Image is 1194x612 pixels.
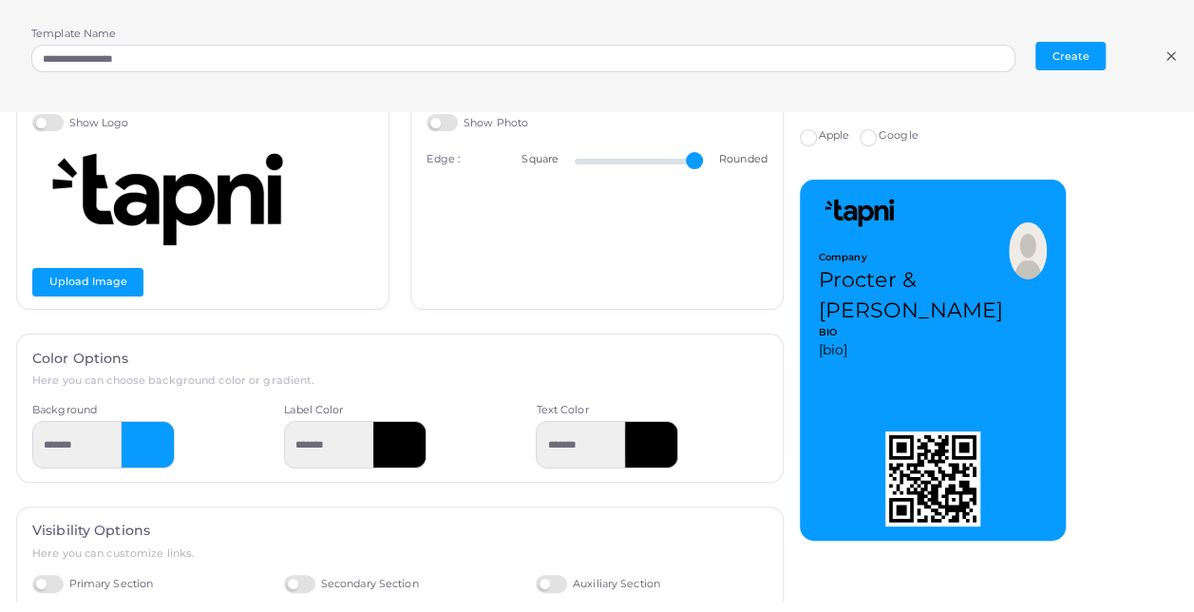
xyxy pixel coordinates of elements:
[1035,42,1106,70] button: Create
[31,27,116,42] label: Template Name
[719,152,768,167] span: Rounded
[819,199,904,227] img: Logo
[426,152,460,167] label: Edge :
[284,575,418,593] label: Secondary Section
[32,268,143,296] button: Upload Image
[536,403,588,418] label: Text Color
[284,403,343,418] label: Label Color
[819,251,1009,265] span: Company
[536,575,659,593] label: Auxiliary Section
[32,374,768,387] h6: Here you can choose background color or gradient.
[32,351,768,367] h4: Color Options
[32,547,768,560] h6: Here you can customize links.
[819,340,1047,359] span: [bio]
[521,152,559,167] span: Square
[879,128,919,142] span: Google
[819,326,1047,340] span: BIO
[32,152,317,247] img: Logo
[885,431,980,526] img: QR Code
[32,575,153,593] label: Primary Section
[426,114,528,132] label: Show Photo
[819,267,1003,323] span: Procter & [PERSON_NAME]
[32,114,129,132] label: Show Logo
[32,403,97,418] label: Background
[32,523,768,539] h4: Visibility Options
[1009,222,1047,279] img: user.png
[818,128,849,142] span: Apple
